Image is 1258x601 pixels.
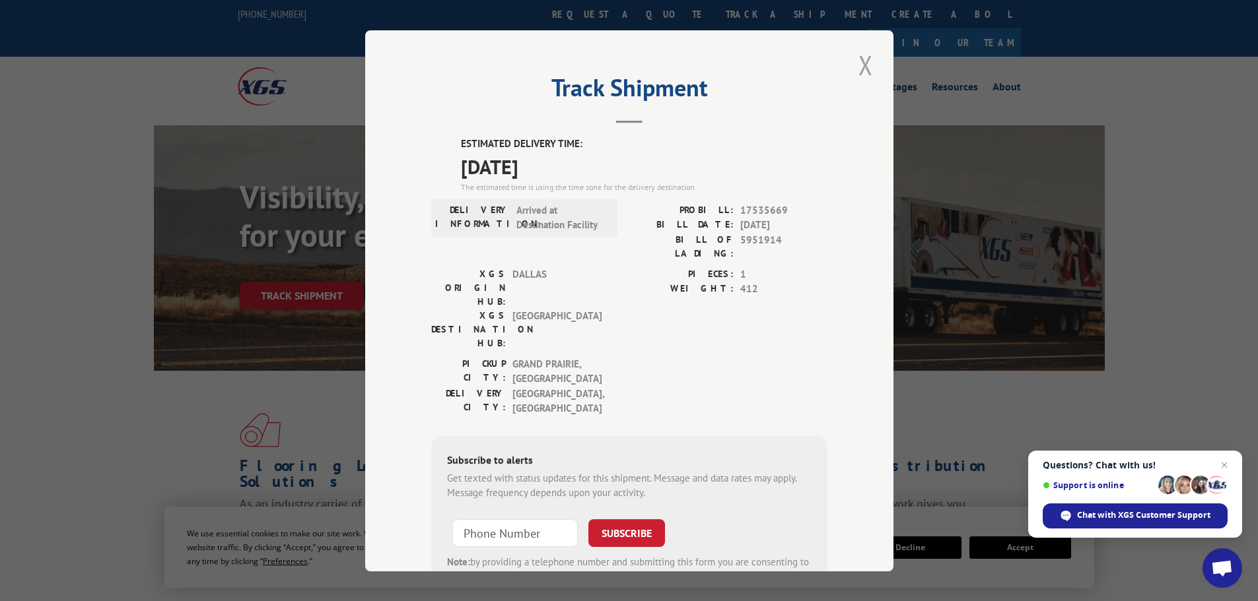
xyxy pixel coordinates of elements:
[512,386,602,416] span: [GEOGRAPHIC_DATA] , [GEOGRAPHIC_DATA]
[512,267,602,308] span: DALLAS
[1043,480,1154,490] span: Support is online
[740,218,827,233] span: [DATE]
[512,308,602,350] span: [GEOGRAPHIC_DATA]
[461,181,827,193] div: The estimated time is using the time zone for the delivery destination.
[740,203,827,218] span: 17535669
[740,232,827,260] span: 5951914
[629,203,734,218] label: PROBILL:
[447,555,470,567] strong: Note:
[452,519,578,546] input: Phone Number
[435,203,510,232] label: DELIVERY INFORMATION:
[1203,548,1242,588] a: Open chat
[740,267,827,282] span: 1
[516,203,606,232] span: Arrived at Destination Facility
[629,232,734,260] label: BILL OF LADING:
[1077,509,1210,521] span: Chat with XGS Customer Support
[431,386,506,416] label: DELIVERY CITY:
[629,267,734,282] label: PIECES:
[461,137,827,152] label: ESTIMATED DELIVERY TIME:
[447,470,812,500] div: Get texted with status updates for this shipment. Message and data rates may apply. Message frequ...
[447,554,812,599] div: by providing a telephone number and submitting this form you are consenting to be contacted by SM...
[588,519,665,546] button: SUBSCRIBE
[431,308,506,350] label: XGS DESTINATION HUB:
[740,282,827,297] span: 412
[629,282,734,297] label: WEIGHT:
[629,218,734,233] label: BILL DATE:
[512,356,602,386] span: GRAND PRAIRIE , [GEOGRAPHIC_DATA]
[447,451,812,470] div: Subscribe to alerts
[855,47,877,83] button: Close modal
[1043,460,1228,470] span: Questions? Chat with us!
[431,356,506,386] label: PICKUP CITY:
[431,267,506,308] label: XGS ORIGIN HUB:
[1043,503,1228,528] span: Chat with XGS Customer Support
[461,151,827,181] span: [DATE]
[431,79,827,104] h2: Track Shipment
